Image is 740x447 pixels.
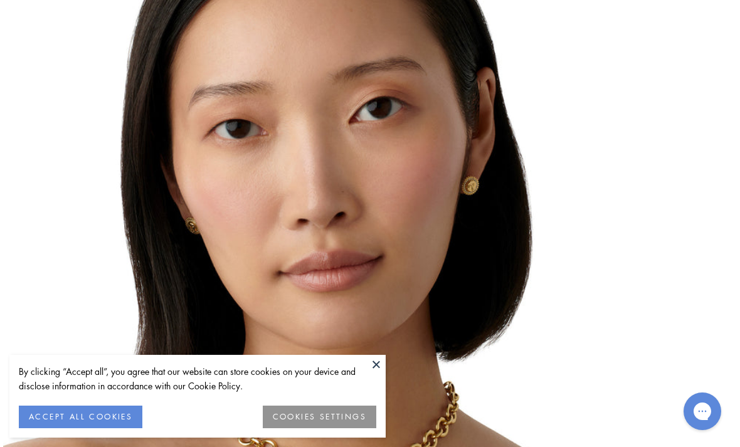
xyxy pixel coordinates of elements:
div: By clicking “Accept all”, you agree that our website can store cookies on your device and disclos... [19,364,376,393]
iframe: Gorgias live chat messenger [677,388,727,434]
button: COOKIES SETTINGS [263,406,376,428]
button: ACCEPT ALL COOKIES [19,406,142,428]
